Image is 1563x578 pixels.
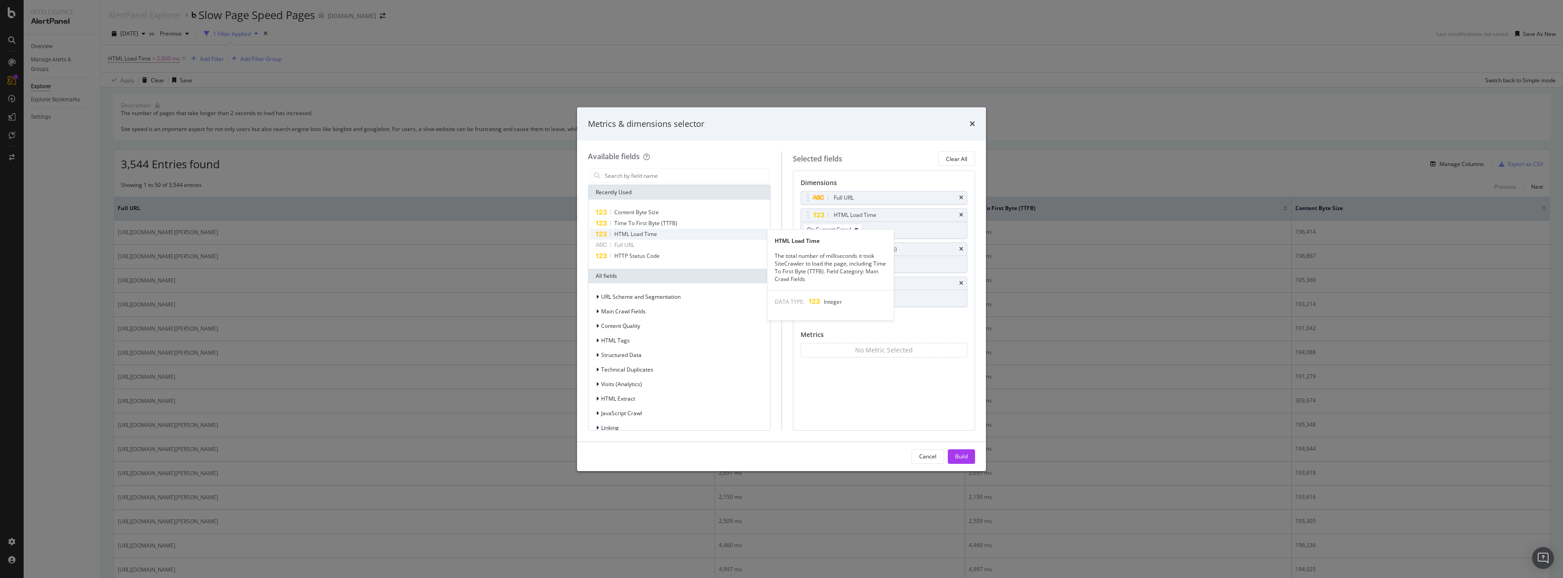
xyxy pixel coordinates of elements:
span: JavaScript Crawl [601,409,642,417]
span: Linking [601,424,619,432]
span: HTML Load Time [614,230,657,238]
div: Metrics & dimensions selector [588,118,704,130]
button: Clear All [938,151,975,166]
div: Dimensions [801,178,968,191]
span: On Current Crawl [807,226,851,233]
div: Open Intercom Messenger [1532,547,1554,569]
div: modal [577,107,986,471]
div: Available fields [588,151,640,161]
div: Clear All [946,155,967,163]
div: times [959,246,963,252]
span: Main Crawl Fields [601,307,646,315]
div: Full URLtimes [801,191,968,205]
span: Structured Data [601,351,642,359]
span: Time To First Byte (TTFB) [614,219,677,227]
div: Selected fields [793,154,842,164]
div: times [959,281,963,286]
div: Full URL [834,193,854,202]
span: HTTP Status Code [614,252,660,260]
div: No Metric Selected [855,346,913,355]
div: Recently Used [588,185,770,200]
div: times [959,212,963,218]
div: times [959,195,963,201]
div: HTML Load TimetimesOn Current Crawl [801,208,968,239]
div: HTML Load Time [834,211,876,220]
span: Content Byte Size [614,208,659,216]
div: The total number of milliseconds it took SiteCrawler to load the page, including Time To First By... [767,252,894,283]
button: Cancel [911,449,944,464]
div: times [970,118,975,130]
div: Build [955,452,968,460]
span: Full URL [614,241,634,249]
span: Integer [824,298,842,306]
input: Search by field name [604,169,768,182]
span: URL Scheme and Segmentation [601,293,681,301]
button: Build [948,449,975,464]
span: HTML Tags [601,337,630,344]
span: Technical Duplicates [601,366,653,373]
span: DATA TYPE: [775,298,805,306]
div: Cancel [919,452,936,460]
div: All fields [588,269,770,283]
span: Content Quality [601,322,640,330]
span: HTML Extract [601,395,635,402]
button: On Current Crawl [803,224,862,235]
span: Visits (Analytics) [601,380,642,388]
div: Metrics [801,330,968,343]
div: HTML Load Time [767,237,894,245]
